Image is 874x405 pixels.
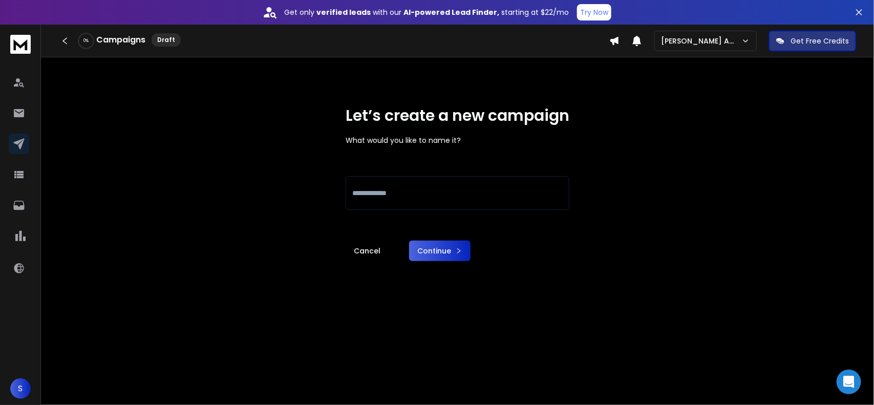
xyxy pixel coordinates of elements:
[346,106,569,125] h1: Let’s create a new campaign
[791,36,849,46] p: Get Free Credits
[10,35,31,54] img: logo
[284,7,569,17] p: Get only with our starting at $22/mo
[769,31,856,51] button: Get Free Credits
[580,7,608,17] p: Try Now
[83,38,89,44] p: 0 %
[577,4,611,20] button: Try Now
[409,241,471,261] button: Continue
[346,241,389,261] a: Cancel
[96,34,145,46] h1: Campaigns
[10,378,31,399] button: S
[346,135,569,145] p: What would you like to name it?
[403,7,499,17] strong: AI-powered Lead Finder,
[661,36,741,46] p: [PERSON_NAME] Agency
[316,7,371,17] strong: verified leads
[837,370,861,394] div: Open Intercom Messenger
[152,33,181,47] div: Draft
